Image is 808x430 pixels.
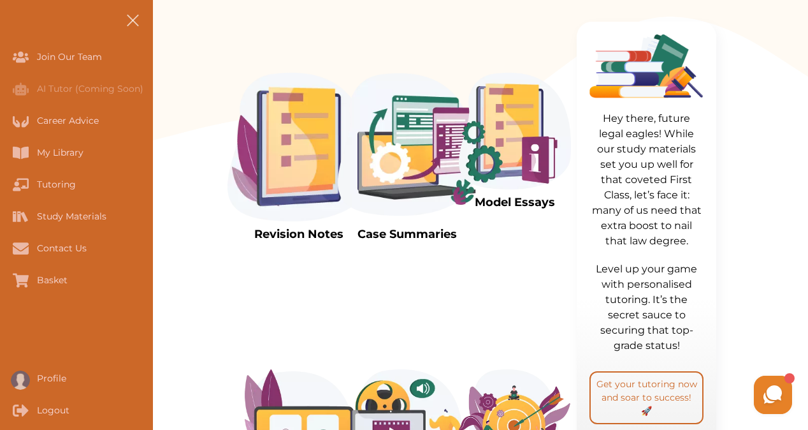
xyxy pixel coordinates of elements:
button: Get your tutoring now and soar to success! 🚀 [589,371,703,424]
img: User profile [11,371,30,390]
p: Model Essays [459,194,571,211]
p: Revision Notes [227,226,370,243]
p: Case Summaries [336,226,479,243]
iframe: HelpCrunch [502,373,795,417]
p: Hey there, future legal eagles! While our study materials set you up well for that coveted First ... [589,111,703,249]
p: Level up your game with personalised tutoring. It’s the secret sauce to securing that top-grade s... [589,262,703,353]
img: Group%201393.f733c322.png [589,34,703,98]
